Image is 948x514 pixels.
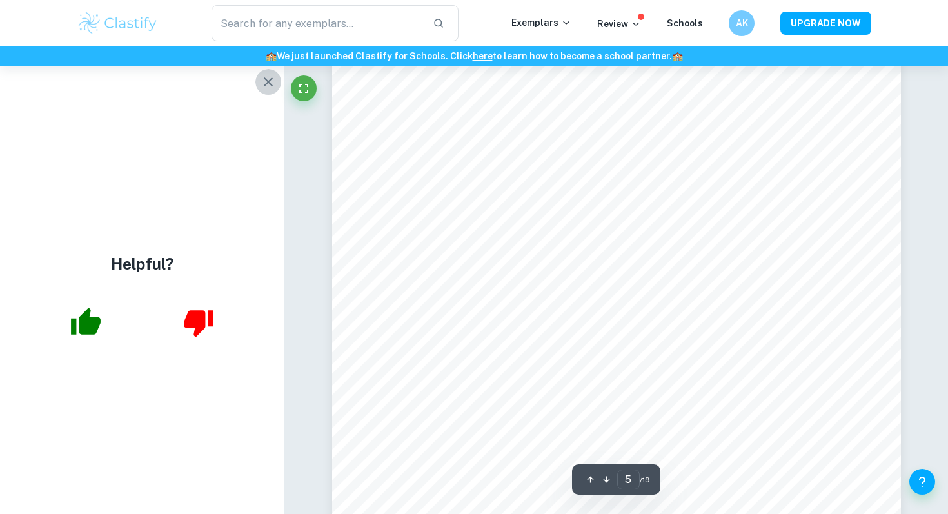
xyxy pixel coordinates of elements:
a: here [473,51,493,61]
span: / 19 [640,474,650,486]
input: Search for any exemplars... [212,5,422,41]
span: 🏫 [266,51,277,61]
p: Exemplars [511,15,571,30]
h4: Helpful? [111,252,174,275]
button: Fullscreen [291,75,317,101]
h6: AK [735,16,749,30]
a: Schools [667,18,703,28]
p: Review [597,17,641,31]
span: 🏫 [672,51,683,61]
button: Help and Feedback [909,469,935,495]
img: Clastify logo [77,10,159,36]
button: UPGRADE NOW [780,12,871,35]
h6: We just launched Clastify for Schools. Click to learn how to become a school partner. [3,49,945,63]
button: AK [729,10,755,36]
